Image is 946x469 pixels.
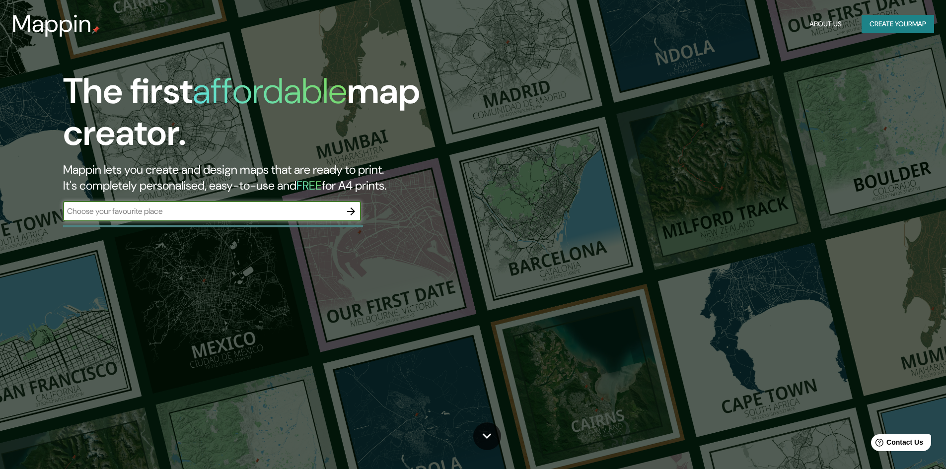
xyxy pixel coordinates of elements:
img: mappin-pin [92,26,100,34]
iframe: Help widget launcher [858,430,935,458]
button: Create yourmap [862,15,934,33]
h1: affordable [193,68,347,114]
h3: Mappin [12,10,92,38]
input: Choose your favourite place [63,205,341,217]
h2: Mappin lets you create and design maps that are ready to print. It's completely personalised, eas... [63,162,536,194]
h5: FREE [296,178,322,193]
h1: The first map creator. [63,70,536,162]
button: About Us [805,15,846,33]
